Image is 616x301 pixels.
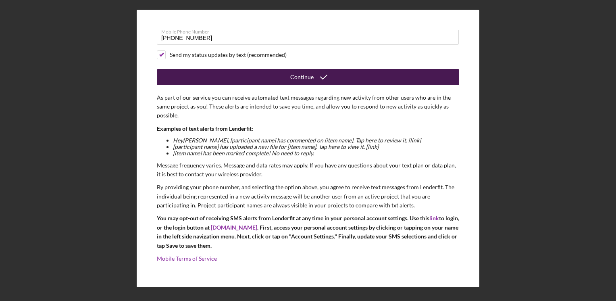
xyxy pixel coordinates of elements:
div: Send my status updates by text (recommended) [170,52,287,58]
label: Mobile Phone Number [161,26,459,35]
div: Continue [290,69,314,85]
li: [item name] has been marked complete! No need to reply. [173,150,459,157]
p: You may opt-out of receiving SMS alerts from Lenderfit at any time in your personal account setti... [157,214,459,250]
li: [participant name] has uploaded a new file for [item name]. Tap here to view it. [link] [173,144,459,150]
p: By providing your phone number, and selecting the option above, you agree to receive text message... [157,183,459,210]
p: Examples of text alerts from Lenderfit: [157,124,459,133]
a: link [429,215,439,222]
li: Hey [PERSON_NAME] , [participant name] has commented on [item name]. Tap here to review it. [link] [173,137,459,144]
button: Continue [157,69,459,85]
a: [DOMAIN_NAME] [211,224,257,231]
p: As part of our service you can receive automated text messages regarding new activity from other ... [157,93,459,120]
a: Mobile Terms of Service [157,255,217,262]
p: Message frequency varies. Message and data rates may apply. If you have any questions about your ... [157,161,459,179]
